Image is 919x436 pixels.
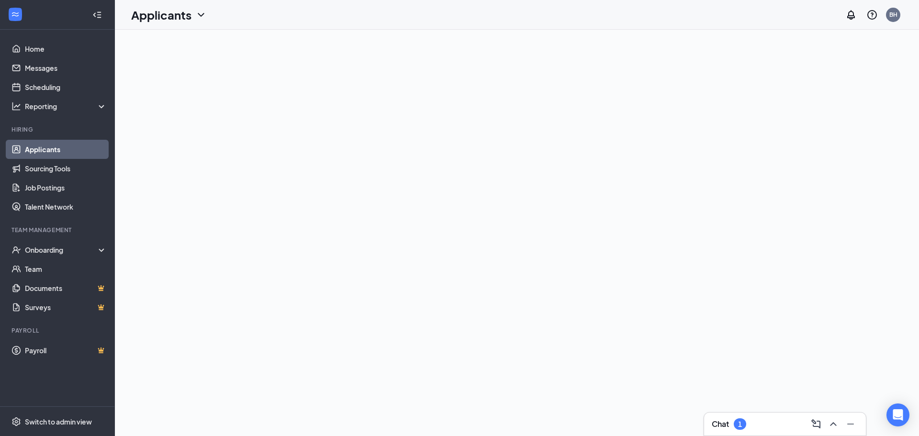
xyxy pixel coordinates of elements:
a: Team [25,259,107,279]
svg: UserCheck [11,245,21,255]
a: Messages [25,58,107,78]
div: Hiring [11,125,105,134]
a: Job Postings [25,178,107,197]
div: BH [889,11,897,19]
h3: Chat [712,419,729,429]
div: 1 [738,420,742,428]
button: ChevronUp [826,416,841,432]
a: DocumentsCrown [25,279,107,298]
h1: Applicants [131,7,191,23]
svg: Collapse [92,10,102,20]
svg: ChevronUp [828,418,839,430]
svg: QuestionInfo [866,9,878,21]
a: Home [25,39,107,58]
div: Switch to admin view [25,417,92,426]
button: Minimize [843,416,858,432]
div: Open Intercom Messenger [886,403,909,426]
a: Talent Network [25,197,107,216]
button: ComposeMessage [808,416,824,432]
a: Applicants [25,140,107,159]
svg: ChevronDown [195,9,207,21]
svg: Analysis [11,101,21,111]
a: Sourcing Tools [25,159,107,178]
div: Onboarding [25,245,99,255]
svg: Notifications [845,9,857,21]
svg: WorkstreamLogo [11,10,20,19]
div: Team Management [11,226,105,234]
svg: ComposeMessage [810,418,822,430]
a: PayrollCrown [25,341,107,360]
a: SurveysCrown [25,298,107,317]
div: Reporting [25,101,107,111]
a: Scheduling [25,78,107,97]
div: Payroll [11,326,105,335]
svg: Settings [11,417,21,426]
svg: Minimize [845,418,856,430]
